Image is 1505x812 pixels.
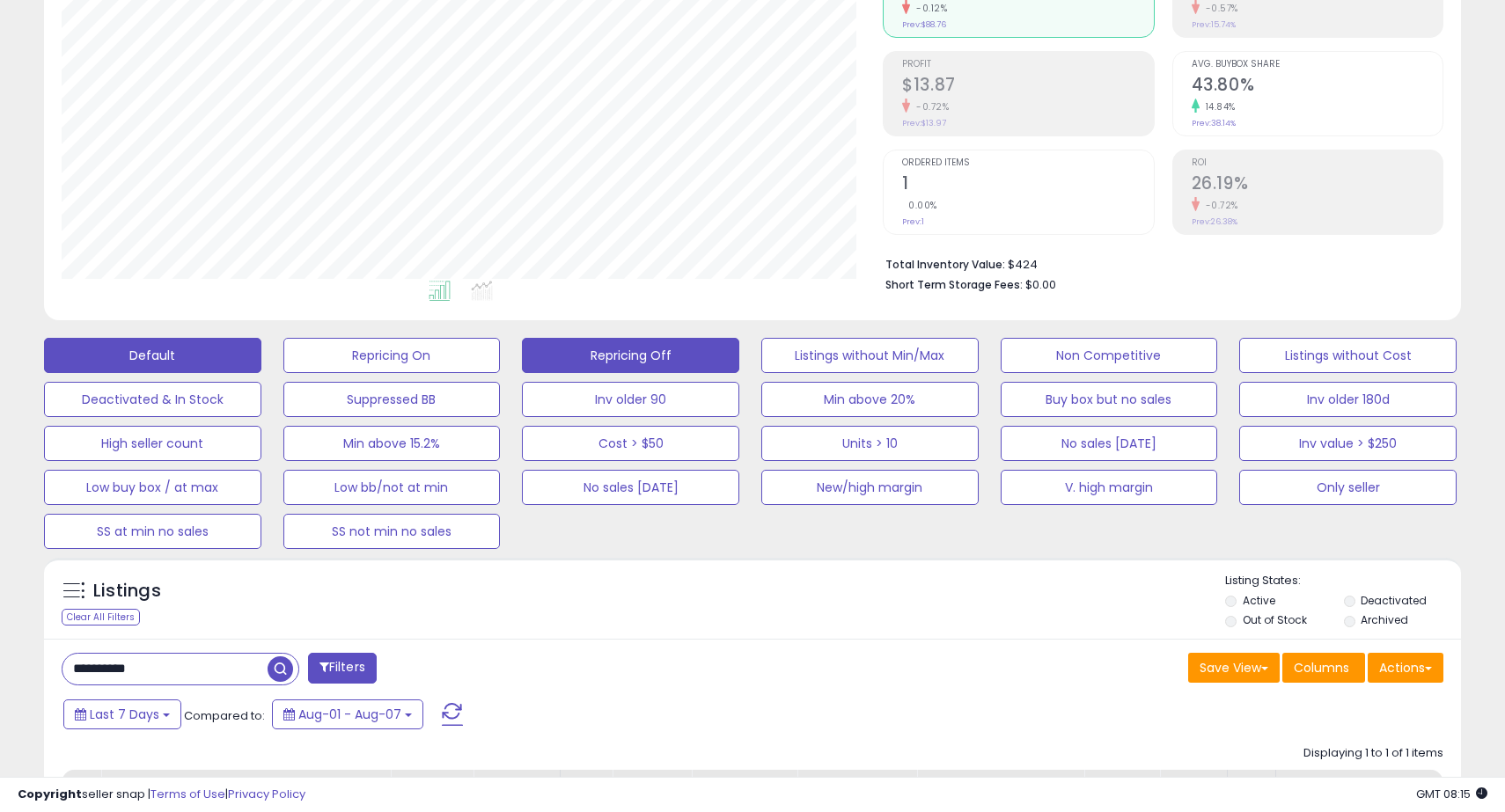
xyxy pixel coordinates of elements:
[298,706,401,723] span: Aug-01 - Aug-07
[1243,612,1307,627] label: Out of Stock
[1001,426,1218,461] button: No sales [DATE]
[761,470,979,505] button: New/high margin
[1239,426,1457,461] button: Inv value > $250
[1001,338,1218,373] button: Non Competitive
[1239,338,1457,373] button: Listings without Cost
[184,707,265,724] span: Compared to:
[1243,593,1275,608] label: Active
[93,579,161,604] h5: Listings
[902,118,946,128] small: Prev: $13.97
[1303,745,1443,762] div: Displaying 1 to 1 of 1 items
[44,470,261,505] button: Low buy box / at max
[902,60,1153,69] span: Profit
[885,277,1023,292] b: Short Term Storage Fees:
[272,699,423,729] button: Aug-01 - Aug-07
[1200,100,1236,113] small: 14.84%
[44,382,261,417] button: Deactivated & In Stock
[1416,786,1487,802] span: 2025-08-15 08:15 GMT
[283,382,501,417] button: Suppressed BB
[522,470,739,505] button: No sales [DATE]
[1239,470,1457,505] button: Only seller
[1294,659,1349,677] span: Columns
[885,252,1430,274] li: $424
[1200,2,1238,15] small: -0.57%
[902,75,1153,99] h2: $13.87
[283,514,501,549] button: SS not min no sales
[90,706,159,723] span: Last 7 Days
[308,653,377,684] button: Filters
[522,338,739,373] button: Repricing Off
[1188,653,1280,683] button: Save View
[761,382,979,417] button: Min above 20%
[1001,382,1218,417] button: Buy box but no sales
[18,786,305,803] div: seller snap | |
[902,199,937,212] small: 0.00%
[1282,653,1365,683] button: Columns
[62,609,140,625] div: Clear All Filters
[44,514,261,549] button: SS at min no sales
[1192,216,1237,227] small: Prev: 26.38%
[228,786,305,802] a: Privacy Policy
[910,100,949,113] small: -0.72%
[283,470,501,505] button: Low bb/not at min
[902,19,946,30] small: Prev: $88.76
[18,786,82,802] strong: Copyright
[1361,593,1427,608] label: Deactivated
[283,338,501,373] button: Repricing On
[1225,573,1460,589] p: Listing States:
[44,426,261,461] button: High seller count
[1368,653,1443,683] button: Actions
[761,338,979,373] button: Listings without Min/Max
[1361,612,1408,627] label: Archived
[761,426,979,461] button: Units > 10
[902,173,1153,197] h2: 1
[1192,173,1443,197] h2: 26.19%
[902,216,924,227] small: Prev: 1
[1025,276,1056,293] span: $0.00
[1200,199,1238,212] small: -0.72%
[283,426,501,461] button: Min above 15.2%
[1001,470,1218,505] button: V. high margin
[63,699,181,729] button: Last 7 Days
[1192,158,1443,168] span: ROI
[44,338,261,373] button: Default
[902,158,1153,168] span: Ordered Items
[150,786,225,802] a: Terms of Use
[522,426,739,461] button: Cost > $50
[1192,60,1443,69] span: Avg. Buybox Share
[1192,75,1443,99] h2: 43.80%
[1239,382,1457,417] button: Inv older 180d
[885,257,1005,272] b: Total Inventory Value:
[910,2,947,15] small: -0.12%
[522,382,739,417] button: Inv older 90
[1192,19,1236,30] small: Prev: 15.74%
[1192,118,1236,128] small: Prev: 38.14%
